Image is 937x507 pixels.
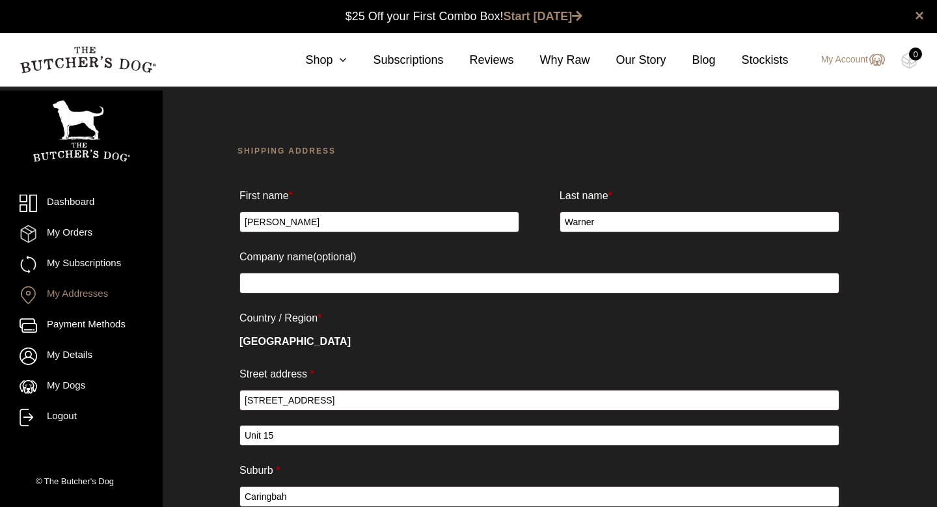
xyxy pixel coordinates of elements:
[239,364,314,385] label: Street address
[716,51,789,69] a: Stockists
[20,409,143,426] a: Logout
[20,225,143,243] a: My Orders
[239,425,839,446] input: Apartment, suite, unit, etc. (optional)
[239,185,293,206] label: First name
[313,251,357,262] span: (optional)
[909,48,922,61] div: 0
[33,100,130,162] img: TBD_Portrait_Logo_White.png
[239,460,280,481] label: Suburb
[239,308,321,329] label: Country / Region
[20,348,143,365] a: My Details
[666,51,716,69] a: Blog
[808,52,885,68] a: My Account
[20,256,143,273] a: My Subscriptions
[504,10,583,23] a: Start [DATE]
[514,51,590,69] a: Why Raw
[238,144,841,184] h3: Shipping address
[560,185,612,206] label: Last name
[347,51,443,69] a: Subscriptions
[239,247,357,267] label: Company name
[279,51,347,69] a: Shop
[20,317,143,335] a: Payment Methods
[20,378,143,396] a: My Dogs
[239,336,351,347] strong: [GEOGRAPHIC_DATA]
[20,195,143,212] a: Dashboard
[590,51,666,69] a: Our Story
[901,52,917,69] img: TBD_Cart-Empty.png
[20,286,143,304] a: My Addresses
[915,8,924,23] a: close
[239,390,839,411] input: House number and street name
[443,51,513,69] a: Reviews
